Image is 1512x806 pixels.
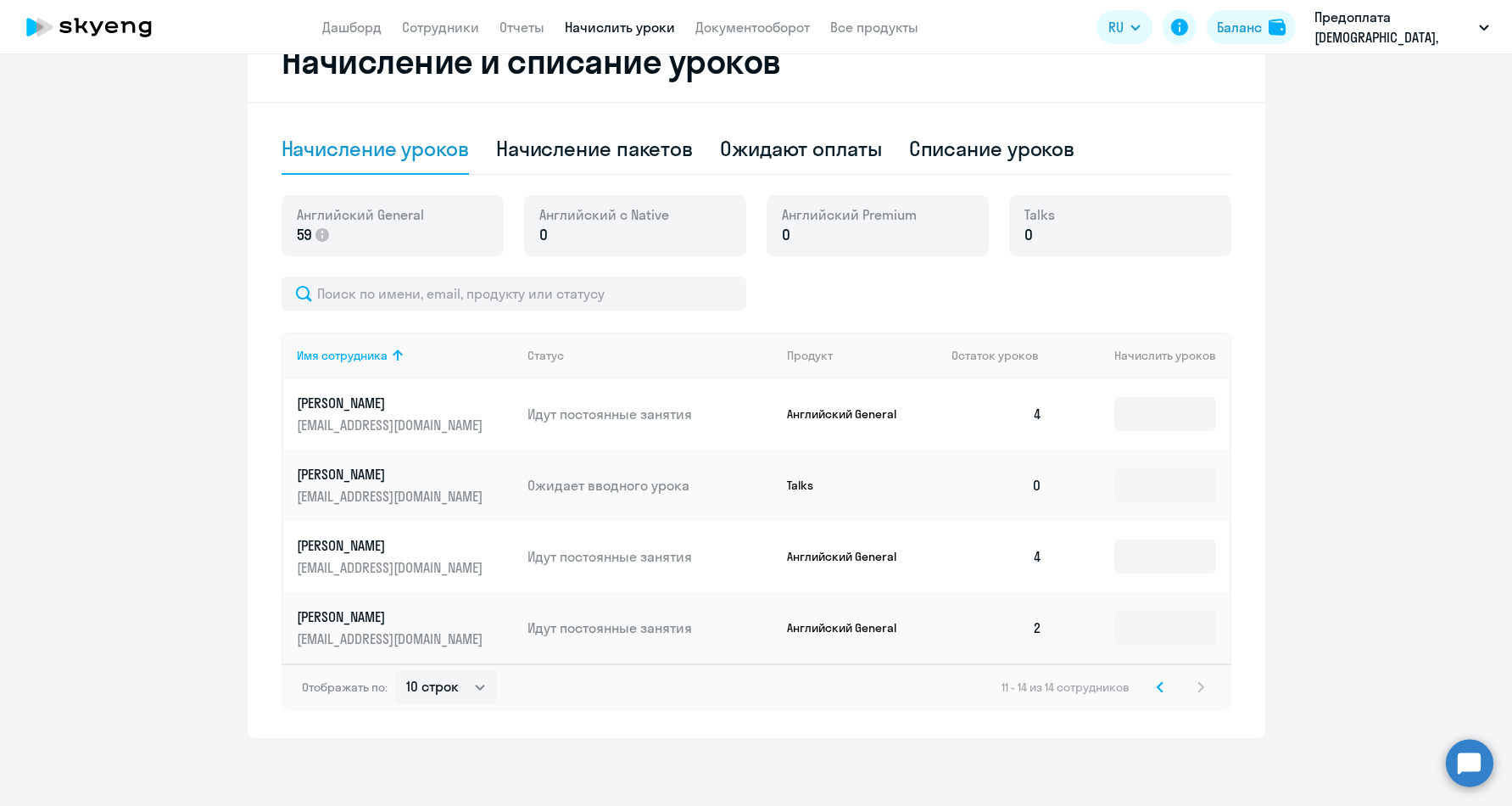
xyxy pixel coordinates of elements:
[787,478,914,493] p: Talks
[302,680,388,695] span: Отображать по:
[297,487,487,506] p: [EMAIL_ADDRESS][DOMAIN_NAME]
[1108,17,1124,37] span: RU
[297,465,515,506] a: [PERSON_NAME][EMAIL_ADDRESS][DOMAIN_NAME]
[1306,7,1498,48] button: Предоплата [DEMOGRAPHIC_DATA], [GEOGRAPHIC_DATA], ООО
[297,224,313,246] span: 59
[297,205,424,224] span: Английский General
[297,536,487,555] p: [PERSON_NAME]
[695,19,810,36] a: Документооборот
[787,549,914,564] p: Английский General
[297,558,487,577] p: [EMAIL_ADDRESS][DOMAIN_NAME]
[787,406,914,422] p: Английский General
[1056,333,1229,378] th: Начислить уроков
[720,135,882,162] div: Ожидают оплаты
[297,607,515,648] a: [PERSON_NAME][EMAIL_ADDRESS][DOMAIN_NAME]
[297,630,487,648] p: [EMAIL_ADDRESS][DOMAIN_NAME]
[499,19,544,36] a: Отчеты
[565,19,675,36] a: Начислить уроки
[527,547,773,566] p: Идут постоянные занятия
[787,620,914,635] p: Английский General
[1001,680,1130,695] span: 11 - 14 из 14 сотрудников
[1217,17,1262,37] div: Баланс
[938,521,1057,592] td: 4
[1024,224,1033,246] span: 0
[527,348,773,363] div: Статус
[527,476,773,495] p: Ожидает вводного урока
[322,19,382,36] a: Дашборд
[1207,10,1296,44] button: Балансbalance
[830,19,918,36] a: Все продукты
[297,394,515,434] a: [PERSON_NAME][EMAIL_ADDRESS][DOMAIN_NAME]
[787,348,833,363] div: Продукт
[297,465,487,484] p: [PERSON_NAME]
[951,348,1057,363] div: Остаток уроков
[527,618,773,637] p: Идут постоянные занятия
[297,394,487,412] p: [PERSON_NAME]
[297,536,515,577] a: [PERSON_NAME][EMAIL_ADDRESS][DOMAIN_NAME]
[297,348,388,363] div: Имя сотрудника
[1314,7,1472,48] p: Предоплата [DEMOGRAPHIC_DATA], [GEOGRAPHIC_DATA], ООО
[782,205,917,224] span: Английский Premium
[297,348,515,363] div: Имя сотрудника
[282,135,469,162] div: Начисление уроков
[1024,205,1055,224] span: Talks
[938,592,1057,663] td: 2
[297,416,487,434] p: [EMAIL_ADDRESS][DOMAIN_NAME]
[527,405,773,423] p: Идут постоянные занятия
[782,224,790,246] span: 0
[909,135,1075,162] div: Списание уроков
[297,607,487,626] p: [PERSON_NAME]
[539,205,669,224] span: Английский с Native
[938,450,1057,521] td: 0
[1096,10,1152,44] button: RU
[1269,19,1286,36] img: balance
[938,378,1057,450] td: 4
[539,224,548,246] span: 0
[787,348,938,363] div: Продукт
[282,41,1231,81] h2: Начисление и списание уроков
[527,348,564,363] div: Статус
[496,135,693,162] div: Начисление пакетов
[282,277,746,311] input: Поиск по имени, email, продукту или статусу
[951,348,1039,363] span: Остаток уроков
[402,19,479,36] a: Сотрудники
